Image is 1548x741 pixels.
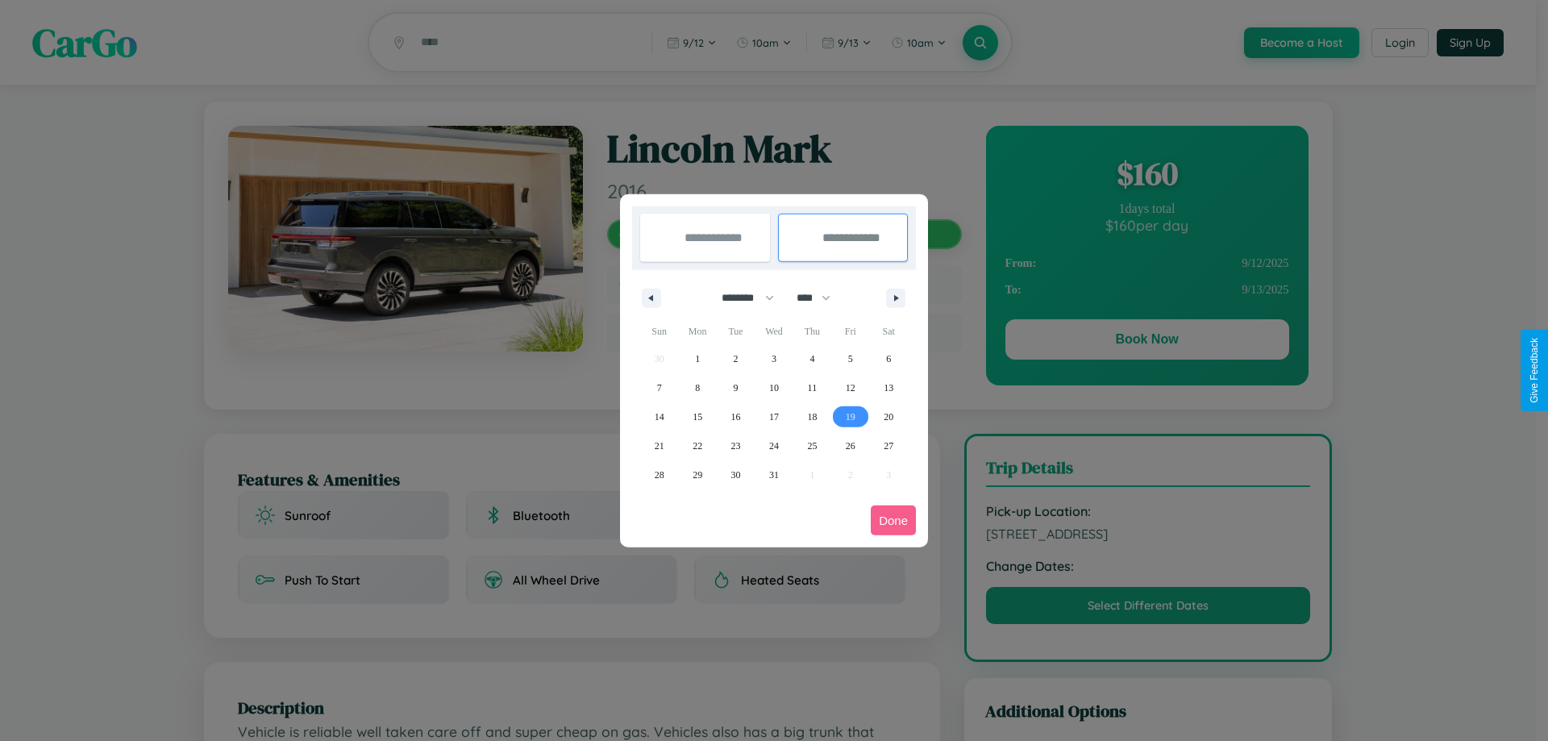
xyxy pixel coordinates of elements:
[717,402,755,431] button: 16
[846,431,855,460] span: 26
[678,318,716,344] span: Mon
[769,402,779,431] span: 17
[755,431,793,460] button: 24
[717,460,755,489] button: 30
[655,431,664,460] span: 21
[886,344,891,373] span: 6
[870,344,908,373] button: 6
[695,373,700,402] span: 8
[793,431,831,460] button: 25
[769,373,779,402] span: 10
[870,402,908,431] button: 20
[1529,338,1540,403] div: Give Feedback
[871,506,916,535] button: Done
[734,344,739,373] span: 2
[808,373,818,402] span: 11
[717,373,755,402] button: 9
[655,460,664,489] span: 28
[731,460,741,489] span: 30
[657,373,662,402] span: 7
[884,373,893,402] span: 13
[695,344,700,373] span: 1
[755,373,793,402] button: 10
[755,344,793,373] button: 3
[678,402,716,431] button: 15
[640,373,678,402] button: 7
[846,373,855,402] span: 12
[870,318,908,344] span: Sat
[793,373,831,402] button: 11
[678,373,716,402] button: 8
[755,318,793,344] span: Wed
[717,431,755,460] button: 23
[678,460,716,489] button: 29
[640,460,678,489] button: 28
[755,460,793,489] button: 31
[884,402,893,431] span: 20
[793,402,831,431] button: 18
[870,431,908,460] button: 27
[678,344,716,373] button: 1
[693,402,702,431] span: 15
[793,318,831,344] span: Thu
[772,344,776,373] span: 3
[734,373,739,402] span: 9
[717,318,755,344] span: Tue
[848,344,853,373] span: 5
[831,402,869,431] button: 19
[831,318,869,344] span: Fri
[809,344,814,373] span: 4
[831,431,869,460] button: 26
[640,318,678,344] span: Sun
[731,431,741,460] span: 23
[717,344,755,373] button: 2
[693,431,702,460] span: 22
[731,402,741,431] span: 16
[831,344,869,373] button: 5
[693,460,702,489] span: 29
[846,402,855,431] span: 19
[807,402,817,431] span: 18
[831,373,869,402] button: 12
[793,344,831,373] button: 4
[870,373,908,402] button: 13
[807,431,817,460] span: 25
[769,460,779,489] span: 31
[755,402,793,431] button: 17
[769,431,779,460] span: 24
[655,402,664,431] span: 14
[678,431,716,460] button: 22
[640,431,678,460] button: 21
[884,431,893,460] span: 27
[640,402,678,431] button: 14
